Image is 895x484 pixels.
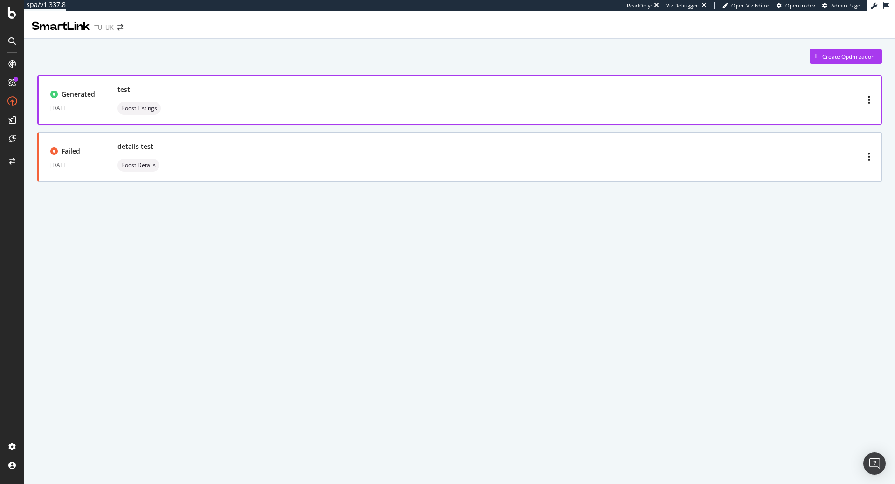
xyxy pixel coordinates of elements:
[822,53,874,61] div: Create Optimization
[62,147,80,156] div: Failed
[666,2,700,9] div: Viz Debugger:
[117,142,153,151] div: details test
[627,2,652,9] div: ReadOnly:
[121,162,156,168] span: Boost Details
[117,85,130,94] div: test
[731,2,770,9] span: Open Viz Editor
[822,2,860,9] a: Admin Page
[777,2,815,9] a: Open in dev
[32,19,90,35] div: SmartLink
[785,2,815,9] span: Open in dev
[117,159,159,172] div: neutral label
[831,2,860,9] span: Admin Page
[863,452,886,475] div: Open Intercom Messenger
[810,49,882,64] button: Create Optimization
[94,23,114,32] div: TUI UK
[50,160,95,171] div: [DATE]
[37,75,882,125] a: Generated[DATE]testneutral label
[117,102,161,115] div: neutral label
[121,105,157,111] span: Boost Listings
[722,2,770,9] a: Open Viz Editor
[50,103,95,114] div: [DATE]
[62,90,95,99] div: Generated
[117,24,123,31] div: arrow-right-arrow-left
[37,132,882,182] a: Failed[DATE]details testneutral label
